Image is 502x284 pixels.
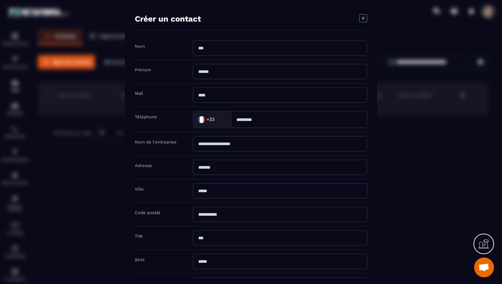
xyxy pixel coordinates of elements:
[135,163,152,168] label: Adresse
[135,91,143,96] label: Mail
[195,113,208,126] img: Country Flag
[135,234,143,239] label: TVA
[135,14,201,24] h4: Créer un contact
[135,210,160,215] label: Code postal
[474,257,494,277] a: Ouvrir le chat
[135,257,144,262] label: Siret
[207,116,214,123] span: +33
[135,140,177,144] label: Nom de l'entreprise
[135,114,157,119] label: Téléphone
[135,44,145,49] label: Nom
[193,111,231,128] div: Search for option
[216,114,224,124] input: Search for option
[135,67,151,72] label: Prénom
[135,187,144,192] label: Ville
